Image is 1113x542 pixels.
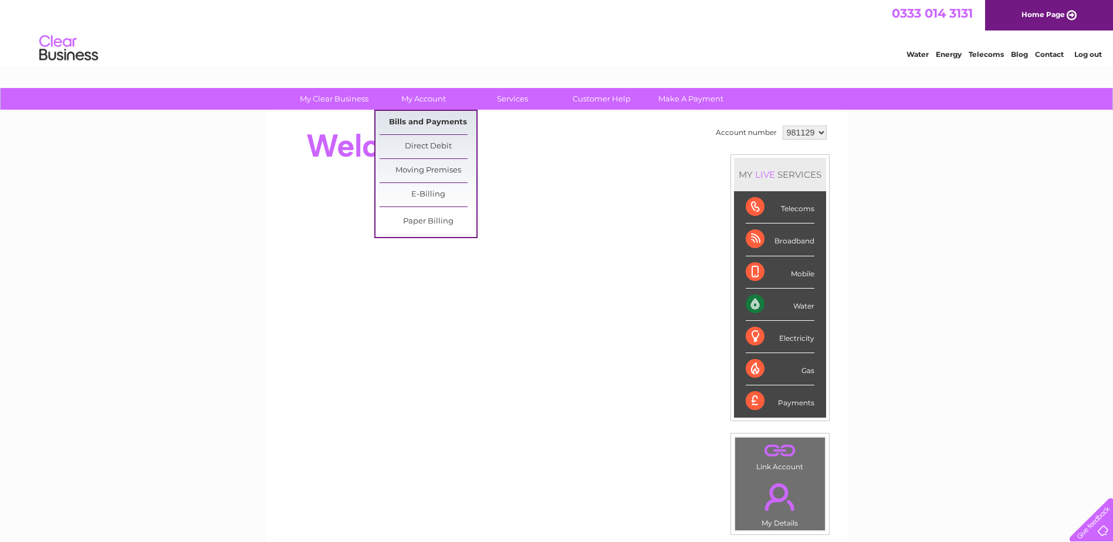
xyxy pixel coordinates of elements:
[380,183,476,206] a: E-Billing
[746,223,814,256] div: Broadband
[936,50,962,59] a: Energy
[642,88,739,110] a: Make A Payment
[1035,50,1064,59] a: Contact
[735,473,826,531] td: My Details
[39,31,99,66] img: logo.png
[746,256,814,289] div: Mobile
[464,88,561,110] a: Services
[286,88,383,110] a: My Clear Business
[380,159,476,182] a: Moving Premises
[1011,50,1028,59] a: Blog
[892,6,973,21] a: 0333 014 3131
[746,385,814,417] div: Payments
[746,321,814,353] div: Electricity
[746,353,814,385] div: Gas
[746,289,814,321] div: Water
[380,135,476,158] a: Direct Debit
[1074,50,1102,59] a: Log out
[553,88,650,110] a: Customer Help
[738,441,822,461] a: .
[734,158,826,191] div: MY SERVICES
[380,111,476,134] a: Bills and Payments
[969,50,1004,59] a: Telecoms
[753,169,777,180] div: LIVE
[746,191,814,223] div: Telecoms
[280,6,834,57] div: Clear Business is a trading name of Verastar Limited (registered in [GEOGRAPHIC_DATA] No. 3667643...
[380,210,476,233] a: Paper Billing
[375,88,472,110] a: My Account
[738,476,822,517] a: .
[735,437,826,474] td: Link Account
[713,123,780,143] td: Account number
[906,50,929,59] a: Water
